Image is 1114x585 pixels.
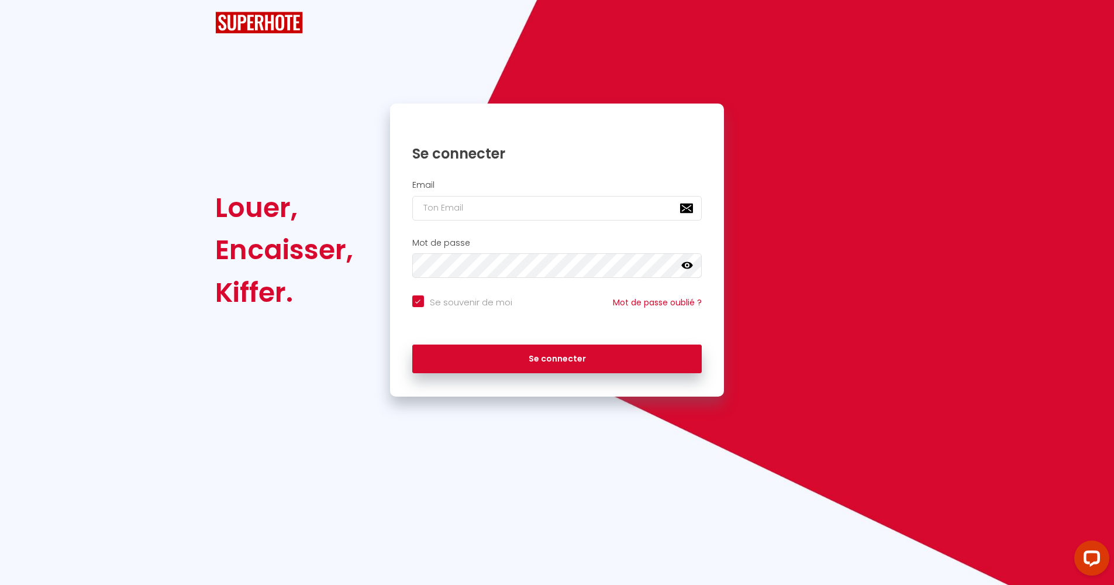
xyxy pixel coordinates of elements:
div: Louer, [215,187,353,229]
div: Encaisser, [215,229,353,271]
h2: Email [412,180,702,190]
h1: Se connecter [412,144,702,163]
iframe: LiveChat chat widget [1065,536,1114,585]
button: Se connecter [412,345,702,374]
input: Ton Email [412,196,702,221]
div: Kiffer. [215,271,353,314]
img: SuperHote logo [215,12,303,33]
a: Mot de passe oublié ? [613,297,702,308]
h2: Mot de passe [412,238,702,248]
